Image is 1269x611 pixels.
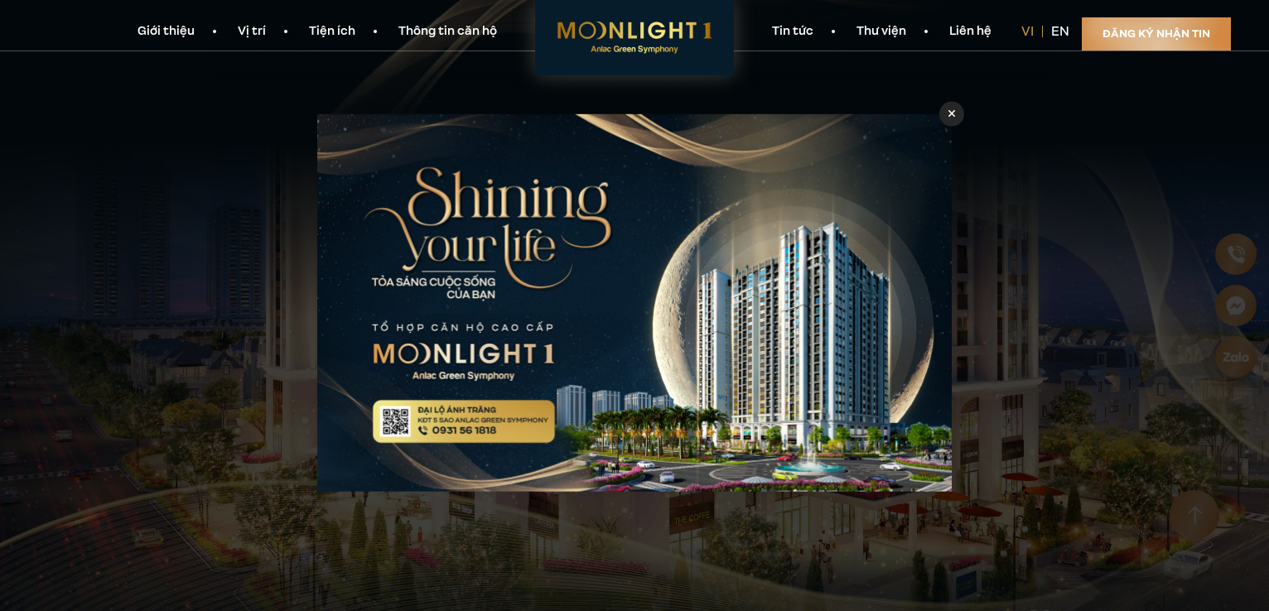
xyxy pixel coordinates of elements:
[1051,22,1069,41] a: en
[116,23,216,41] a: Giới thiệu
[1021,22,1034,41] a: vi
[287,23,377,41] a: Tiện ích
[216,23,287,41] a: Vị trí
[750,23,835,41] a: Tin tức
[835,23,928,41] a: Thư viện
[928,23,1013,41] a: Liên hệ
[1082,17,1231,51] a: Đăng ký nhận tin
[377,23,519,41] a: Thông tin căn hộ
